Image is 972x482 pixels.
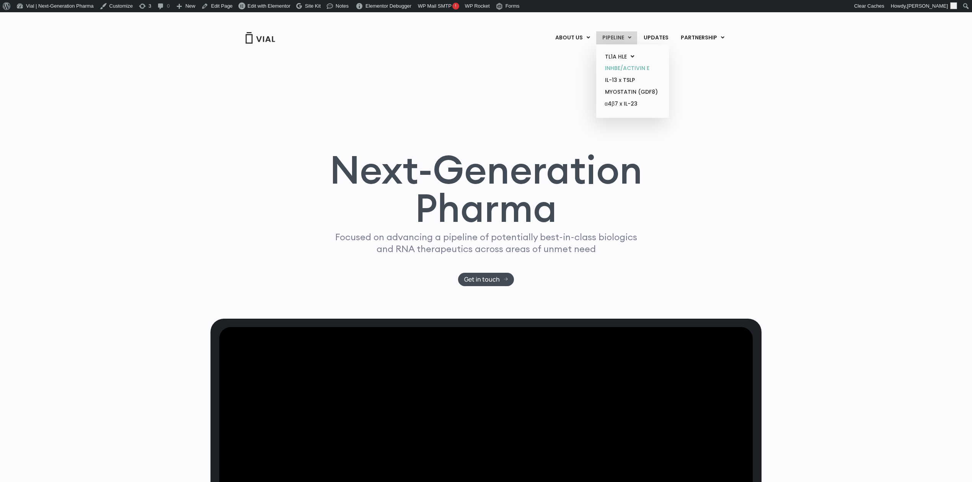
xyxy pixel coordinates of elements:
p: Focused on advancing a pipeline of potentially best-in-class biologics and RNA therapeutics acros... [332,231,640,255]
img: Vial Logo [245,32,276,44]
a: TL1A HLEMenu Toggle [599,51,666,63]
a: IL-13 x TSLP [599,74,666,86]
a: Get in touch [458,273,514,286]
span: Edit with Elementor [248,3,290,9]
a: INHBE/ACTIVIN E [599,62,666,74]
h1: Next-Generation Pharma [320,150,652,228]
a: PIPELINEMenu Toggle [596,31,637,44]
a: ABOUT USMenu Toggle [549,31,596,44]
span: Get in touch [464,277,500,282]
a: MYOSTATIN (GDF8) [599,86,666,98]
a: α4β7 x IL-23 [599,98,666,110]
a: UPDATES [638,31,674,44]
span: [PERSON_NAME] [907,3,948,9]
span: ! [452,3,459,10]
a: PARTNERSHIPMenu Toggle [675,31,731,44]
span: Site Kit [305,3,321,9]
